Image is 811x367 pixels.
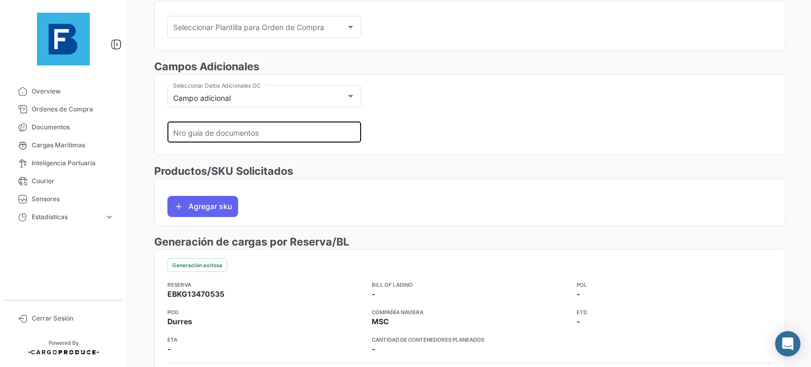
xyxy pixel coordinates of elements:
span: Courier [32,176,114,186]
span: Órdenes de Compra [32,105,114,114]
span: - [577,289,580,299]
a: Courier [8,172,118,190]
span: Documentos [32,123,114,132]
h3: Generación de cargas por Reserva/BL [154,234,786,249]
mat-select-trigger: Campo adicional [173,93,231,102]
button: Agregar sku [167,196,238,217]
span: Sensores [32,194,114,204]
a: Sensores [8,190,118,208]
app-card-info-title: Cantidad de contenedores planeados [372,335,568,344]
img: 12429640-9da8-4fa2-92c4-ea5716e443d2.jpg [37,13,90,65]
app-card-info-title: POD [167,308,363,316]
a: Cargas Marítimas [8,136,118,154]
app-card-info-title: Reserva [167,280,363,289]
a: Documentos [8,118,118,136]
app-card-info-title: ETA [167,335,363,344]
app-card-info-title: POL [577,280,772,289]
span: - [372,289,375,299]
span: Overview [32,87,114,96]
span: - [372,344,375,354]
span: Inteligencia Portuaria [32,158,114,168]
a: Inteligencia Portuaria [8,154,118,172]
span: Cerrar Sesión [32,314,114,323]
span: Estadísticas [32,212,100,222]
span: Generación exitosa [172,261,222,269]
span: Seleccionar Plantilla para Orden de Compra [173,25,346,34]
app-card-info-title: Bill of Lading [372,280,568,289]
h3: Productos/SKU Solicitados [154,164,786,178]
a: Overview [8,82,118,100]
span: MSC [372,316,389,327]
span: - [167,344,171,354]
span: - [577,316,580,327]
span: EBKG13470535 [167,289,224,299]
span: Durres [167,316,192,327]
app-card-info-title: ETD [577,308,772,316]
a: Órdenes de Compra [8,100,118,118]
h3: Campos Adicionales [154,59,786,74]
span: expand_more [105,212,114,222]
app-card-info-title: Compañía naviera [372,308,568,316]
span: Cargas Marítimas [32,140,114,150]
div: Abrir Intercom Messenger [775,331,800,356]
